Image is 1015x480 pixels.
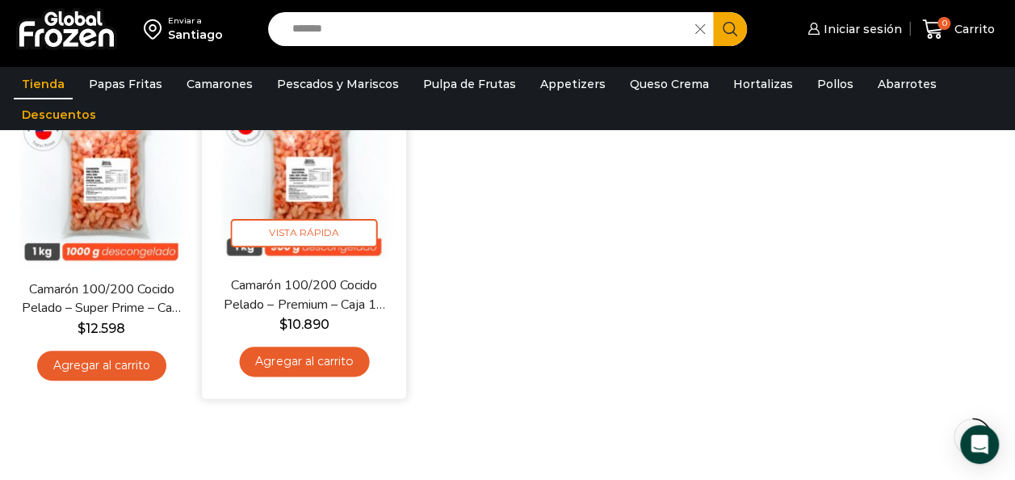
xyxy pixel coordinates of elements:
[279,317,329,332] bdi: 10.890
[144,15,168,43] img: address-field-icon.svg
[14,69,73,99] a: Tienda
[279,317,287,332] span: $
[713,12,747,46] button: Search button
[870,69,945,99] a: Abarrotes
[622,69,717,99] a: Queso Crema
[960,425,999,464] div: Open Intercom Messenger
[532,69,614,99] a: Appetizers
[937,17,950,30] span: 0
[415,69,524,99] a: Pulpa de Frutas
[803,13,902,45] a: Iniciar sesión
[14,99,104,130] a: Descuentos
[37,351,166,381] a: Agregar al carrito: “Camarón 100/200 Cocido Pelado - Super Prime - Caja 10 kg”
[820,21,902,37] span: Iniciar sesión
[224,276,386,314] a: Camarón 100/200 Cocido Pelado – Premium – Caja 10 kg
[725,69,801,99] a: Hortalizas
[809,69,862,99] a: Pollos
[168,15,223,27] div: Enviar a
[950,21,995,37] span: Carrito
[168,27,223,43] div: Santiago
[178,69,261,99] a: Camarones
[21,280,182,318] a: Camarón 100/200 Cocido Pelado – Super Prime – Caja 10 kg
[78,321,125,336] bdi: 12.598
[78,321,86,336] span: $
[240,347,370,377] a: Agregar al carrito: “Camarón 100/200 Cocido Pelado - Premium - Caja 10 kg”
[918,11,999,48] a: 0 Carrito
[81,69,170,99] a: Papas Fritas
[231,220,378,248] span: Vista Rápida
[269,69,407,99] a: Pescados y Mariscos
